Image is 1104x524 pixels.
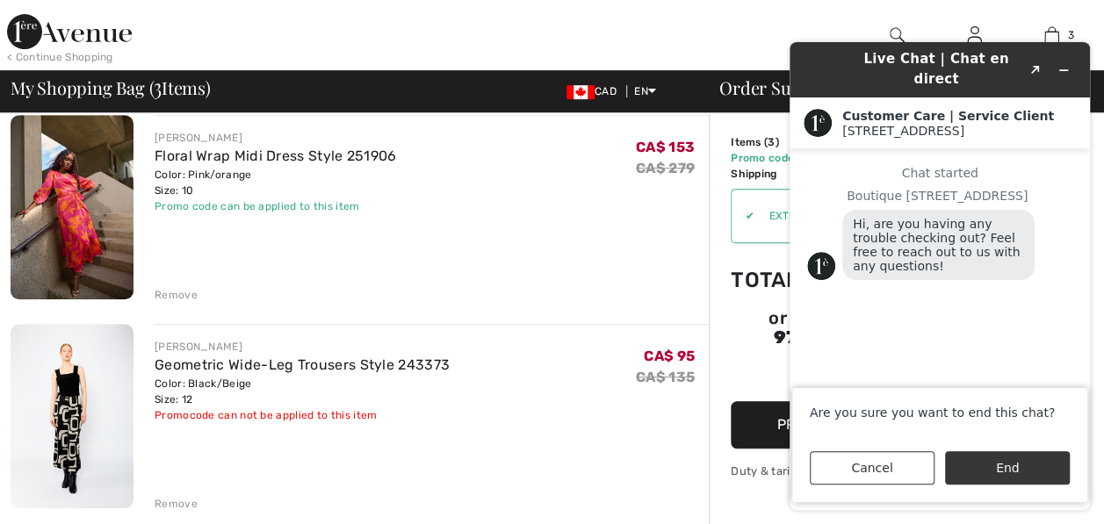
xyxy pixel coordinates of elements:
div: Remove [155,287,198,303]
div: [PERSON_NAME] [155,339,450,355]
s: CA$ 135 [636,369,695,385]
img: Geometric Wide-Leg Trousers Style 243373 [11,324,133,508]
span: 3 [154,75,162,97]
div: or 4 payments of with [731,310,994,349]
span: CA$ 153 [636,139,695,155]
div: Promo code can be applied to this item [155,198,397,214]
td: Shipping [731,166,825,182]
div: Promocode can not be applied to this item [155,407,450,423]
div: or 4 payments ofCA$ 97.26withSezzle Click to learn more about Sezzle [731,310,994,355]
td: Promo code [731,150,825,166]
span: 3 [768,136,775,148]
img: My Info [967,25,982,46]
img: My Bag [1044,25,1059,46]
div: Color: Black/Beige Size: 12 [155,376,450,407]
s: CA$ 279 [636,160,695,176]
span: My Shopping Bag ( Items) [11,79,211,97]
iframe: PayPal-paypal [731,355,994,395]
span: 3 [1068,27,1074,43]
span: CAD [566,85,624,97]
div: Duty & tariff-free | Uninterrupted shipping [731,463,994,479]
a: 3 [1014,25,1089,46]
img: Floral Wrap Midi Dress Style 251906 [11,115,133,299]
div: [PERSON_NAME] [155,130,397,146]
a: Geometric Wide-Leg Trousers Style 243373 [155,356,450,373]
td: Total [731,250,825,310]
span: Chat [39,12,75,28]
span: CA$ 97.26 [773,307,956,348]
div: Remove [155,496,198,512]
img: search the website [890,25,905,46]
span: EN [634,85,656,97]
div: < Continue Shopping [7,49,113,65]
input: Promo code [754,190,935,242]
a: Sign In [953,25,996,47]
button: Proceed to Checkout [731,401,994,449]
a: Floral Wrap Midi Dress Style 251906 [155,147,397,164]
img: Canadian Dollar [566,85,595,99]
td: Items ( ) [731,134,825,150]
span: CA$ 95 [644,348,695,364]
div: ✔ [732,208,754,224]
iframe: Find more information here [776,28,1104,524]
img: 1ère Avenue [7,14,132,49]
div: Color: Pink/orange Size: 10 [155,167,397,198]
div: Order Summary [698,79,1093,97]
